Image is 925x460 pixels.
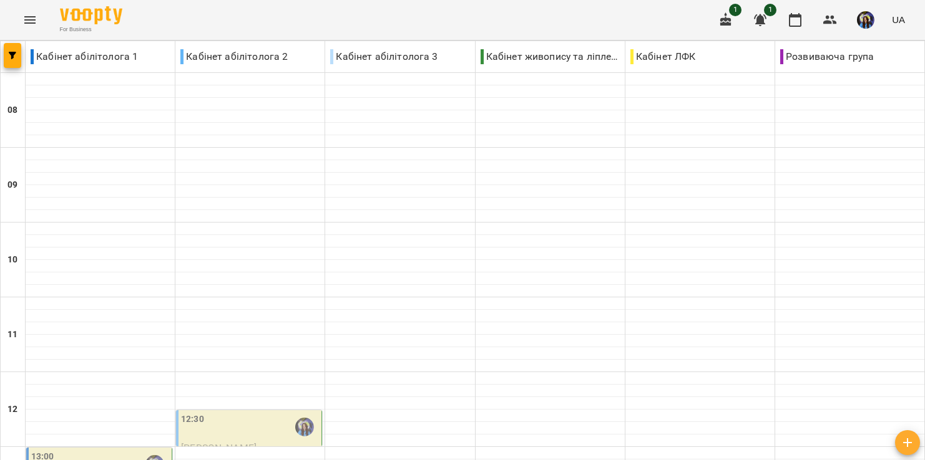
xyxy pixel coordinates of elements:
span: UA [892,13,905,26]
span: 1 [729,4,741,16]
span: 1 [764,4,776,16]
button: Створити урок [895,430,920,455]
p: Розвиваюча група [780,49,874,64]
h6: 10 [7,253,17,267]
p: Кабінет абілітолога 2 [180,49,288,64]
p: Кабінет живопису та ліплення [481,49,620,64]
p: Кабінет абілітолога 3 [330,49,438,64]
span: [PERSON_NAME] [181,442,257,454]
p: Кабінет ЛФК [630,49,696,64]
label: 12:30 [181,413,204,426]
h6: 09 [7,178,17,192]
h6: 11 [7,328,17,342]
p: Кабінет абілітолога 1 [31,49,138,64]
button: Menu [15,5,45,35]
img: Voopty Logo [60,6,122,24]
button: UA [887,8,910,31]
h6: 08 [7,103,17,117]
img: Вахнован Діана [295,418,314,436]
img: 45559c1a150f8c2aa145bf47fc7aae9b.jpg [857,11,874,29]
span: For Business [60,26,122,34]
h6: 12 [7,403,17,416]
